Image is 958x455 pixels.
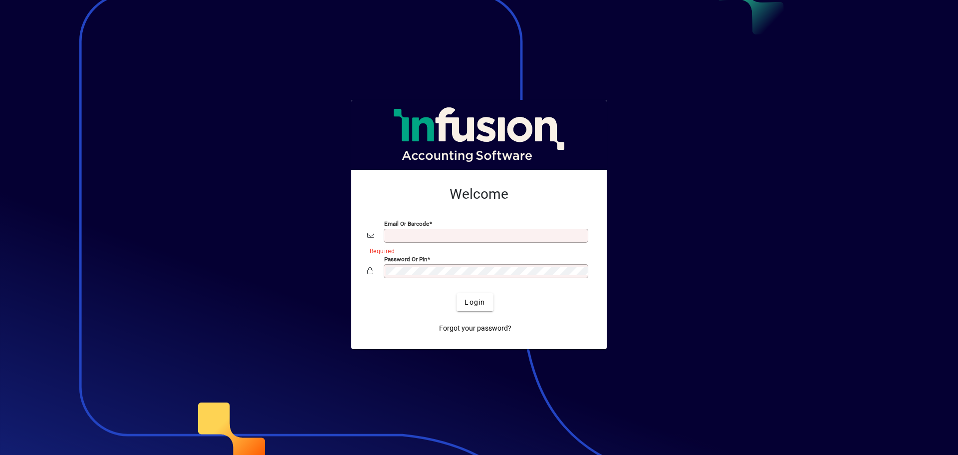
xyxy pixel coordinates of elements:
[384,220,429,227] mat-label: Email or Barcode
[370,245,583,256] mat-error: Required
[457,293,493,311] button: Login
[367,186,591,203] h2: Welcome
[384,256,427,263] mat-label: Password or Pin
[435,319,515,337] a: Forgot your password?
[439,323,511,334] span: Forgot your password?
[465,297,485,308] span: Login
